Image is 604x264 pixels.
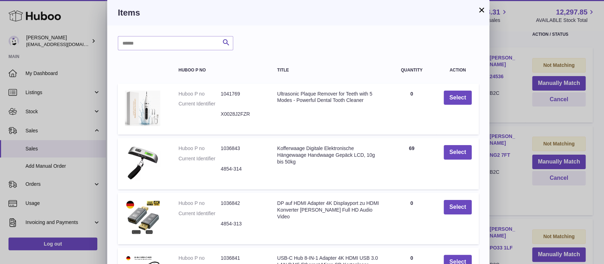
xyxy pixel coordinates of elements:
[221,145,263,152] dd: 1036843
[277,91,380,104] div: Ultrasonic Plaque Remover for Teeth with 5 Modes - Powerful Dental Tooth Cleaner
[387,138,437,189] td: 69
[178,155,220,162] dt: Current Identifier
[221,255,263,262] dd: 1036841
[178,200,220,207] dt: Huboo P no
[444,91,472,105] button: Select
[221,166,263,172] dd: 4854-314
[125,91,160,126] img: Ultrasonic Plaque Remover for Teeth with 5 Modes - Powerful Dental Tooth Cleaner
[118,7,479,18] h3: Items
[178,91,220,97] dt: Huboo P no
[178,210,220,217] dt: Current Identifier
[178,255,220,262] dt: Huboo P no
[221,111,263,117] dd: X0028J2FZR
[221,200,263,207] dd: 1036842
[171,61,270,80] th: Huboo P no
[178,101,220,107] dt: Current Identifier
[221,91,263,97] dd: 1041769
[387,193,437,244] td: 0
[221,220,263,227] dd: 4854-313
[444,200,472,214] button: Select
[125,145,160,180] img: Kofferwaage Digitale Elektronische Hängewaage Handwaage Gepäck LCD, 10g bis 50kg
[477,6,486,14] button: ×
[270,61,387,80] th: Title
[437,61,479,80] th: Action
[277,200,380,220] div: DP auf HDMI Adapter 4K Displayport zu HDMI Konverter [PERSON_NAME] Full HD Audio Video
[387,61,437,80] th: Quantity
[178,145,220,152] dt: Huboo P no
[444,145,472,160] button: Select
[387,84,437,135] td: 0
[125,200,160,235] img: DP auf HDMI Adapter 4K Displayport zu HDMI Konverter Stecker Full HD Audio Video
[277,145,380,165] div: Kofferwaage Digitale Elektronische Hängewaage Handwaage Gepäck LCD, 10g bis 50kg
